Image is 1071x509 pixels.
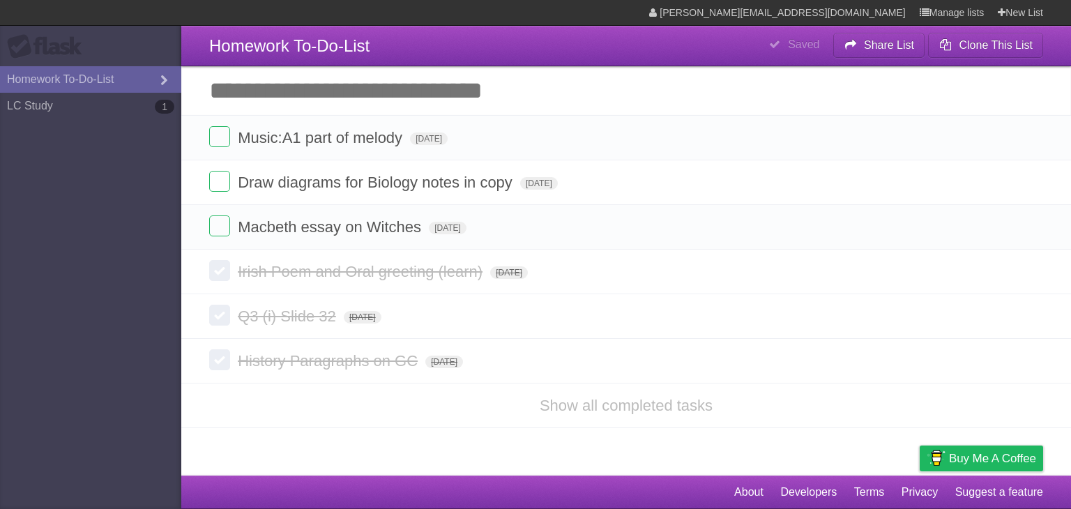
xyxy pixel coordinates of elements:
button: Clone This List [928,33,1043,58]
label: Done [209,215,230,236]
a: Suggest a feature [955,479,1043,506]
span: History Paragraphs on GC [238,352,421,370]
div: Flask [7,34,91,59]
span: [DATE] [425,356,463,368]
label: Done [209,126,230,147]
span: [DATE] [344,311,381,324]
b: Clone This List [959,39,1033,51]
a: Terms [854,479,885,506]
label: Done [209,260,230,281]
label: Done [209,171,230,192]
span: [DATE] [520,177,558,190]
label: Done [209,349,230,370]
span: Draw diagrams for Biology notes in copy [238,174,516,191]
span: Irish Poem and Oral greeting (learn) [238,263,486,280]
span: Music:A1 part of melody [238,129,406,146]
span: Buy me a coffee [949,446,1036,471]
a: Privacy [902,479,938,506]
label: Done [209,305,230,326]
a: Buy me a coffee [920,446,1043,471]
span: Macbeth essay on Witches [238,218,425,236]
span: [DATE] [490,266,528,279]
b: Saved [788,38,819,50]
span: Homework To-Do-List [209,36,370,55]
a: Show all completed tasks [540,397,713,414]
b: 1 [155,100,174,114]
a: About [734,479,764,506]
b: Share List [864,39,914,51]
a: Developers [780,479,837,506]
img: Buy me a coffee [927,446,945,470]
span: Q3 (i) Slide 32 [238,307,340,325]
span: [DATE] [429,222,466,234]
span: [DATE] [410,132,448,145]
button: Share List [833,33,925,58]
